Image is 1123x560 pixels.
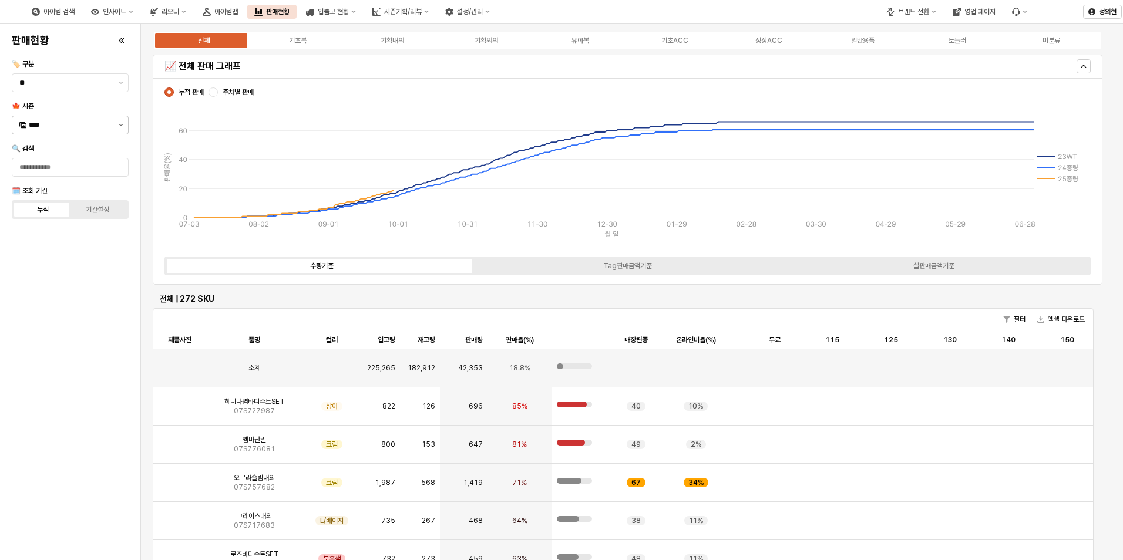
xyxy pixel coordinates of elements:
[345,35,439,46] label: 기획내의
[689,516,703,525] span: 11%
[631,402,641,411] span: 40
[25,5,82,19] button: 아이템 검색
[439,35,533,46] label: 기획외의
[512,516,527,525] span: 64%
[1060,335,1074,345] span: 150
[943,335,957,345] span: 130
[910,35,1004,46] label: 토들러
[913,262,954,270] div: 실판매금액기준
[198,36,210,45] div: 전체
[1099,7,1117,16] p: 정의현
[949,36,966,45] div: 토들러
[162,8,179,16] div: 리오더
[141,24,1123,560] main: 앱 프레임
[1014,313,1026,325] font: 필터
[512,402,527,411] span: 85%
[168,335,191,345] span: 제품사진
[946,5,1003,19] button: 영업 페이지
[506,335,534,345] span: 판매율(%)
[310,262,334,270] div: 수량기준
[879,5,943,19] button: 브랜드 전환
[70,204,125,215] label: 기간설정
[247,5,297,19] button: 판매현황
[465,335,483,345] span: 판매량
[512,478,527,487] span: 71%
[248,363,260,373] span: 소계
[688,478,704,487] span: 34%
[230,549,278,559] span: 로즈바디수트SET
[381,440,395,449] span: 800
[234,521,275,530] span: 07S717683
[365,5,436,19] button: 시즌기획/리뷰
[84,5,140,19] button: 인사이트
[816,35,910,46] label: 일반용품
[438,5,497,19] button: 설정/관리
[1043,36,1060,45] div: 미분류
[1083,5,1122,19] button: 정의현
[422,516,435,525] span: 267
[43,8,75,16] div: 아이템 검색
[367,363,395,373] span: 225,265
[326,335,338,345] span: 컬러
[624,335,648,345] span: 매장편중
[1048,313,1085,325] font: 엑셀 다운로드
[179,87,204,97] span: 누적 판매
[143,5,193,19] button: 리오더
[469,516,483,525] span: 468
[898,8,929,16] div: 브랜드 전환
[998,312,1030,326] button: 필터
[825,335,839,345] span: 115
[326,478,338,487] span: 크림
[114,74,128,92] button: 제안 사항 표시
[509,363,530,373] span: 18.8%
[1077,59,1091,73] button: 숨기다
[475,36,498,45] div: 기획외의
[691,440,701,449] span: 2%
[12,35,49,46] h4: 판매현황
[114,116,128,134] button: 제안 사항 표시
[375,478,395,487] span: 1,987
[422,440,435,449] span: 153
[512,440,527,449] span: 81%
[851,36,875,45] div: 일반용품
[299,5,363,19] button: 입출고 현황
[755,36,782,45] div: 정상ACC
[458,363,483,373] span: 42,353
[243,435,266,444] span: 엠마단말
[781,261,1087,271] label: 실판매금액기준
[421,478,435,487] span: 568
[631,516,641,525] span: 38
[475,261,781,271] label: Tag판매금액기준
[157,35,251,46] label: 전체
[237,511,272,521] span: 그레이스내의
[12,187,48,195] span: 🗓️ 조회 기간
[533,35,627,46] label: 유아복
[457,8,483,16] div: 설정/관리
[234,444,275,454] span: 07S776081
[248,335,260,345] span: 품명
[382,402,395,411] span: 822
[160,294,1087,304] h6: 전체 | 272 SKU
[469,402,483,411] span: 696
[37,205,49,214] div: 누적
[223,87,254,97] span: 주차별 판매
[266,8,290,16] div: 판매현황
[1004,35,1098,46] label: 미분류
[12,60,34,68] span: 🏷️ 구분
[381,516,395,525] span: 735
[169,261,475,271] label: 수량기준
[234,406,275,416] span: 07S727987
[326,440,338,449] span: 크림
[631,478,641,487] span: 67
[251,35,345,46] label: 기초복
[688,402,703,411] span: 10%
[603,262,652,270] div: Tag판매금액기준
